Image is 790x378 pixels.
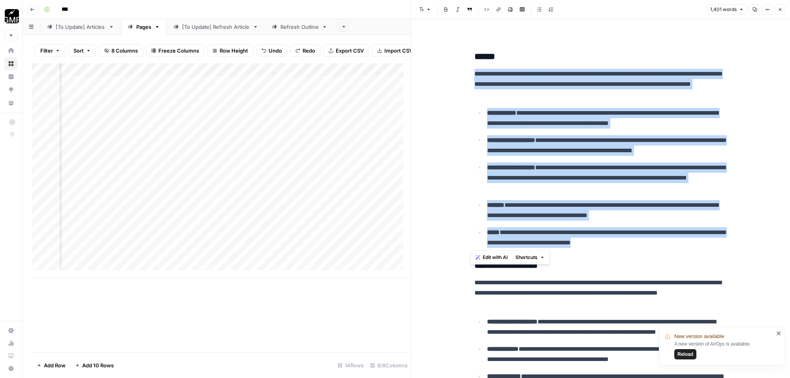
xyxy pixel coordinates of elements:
span: Add Row [44,361,66,369]
span: Reload [677,351,693,358]
button: Freeze Columns [146,44,204,57]
span: Shortcuts [515,254,538,261]
button: Reload [674,349,696,359]
button: Row Height [207,44,253,57]
span: Export CSV [336,47,364,55]
span: Freeze Columns [158,47,199,55]
a: Home [5,44,17,57]
a: Usage [5,337,17,350]
button: Filter [35,44,65,57]
div: Refresh Outline [280,23,319,31]
button: Help + Support [5,362,17,375]
button: Workspace: Growth Marketing Pro [5,6,17,26]
button: Edit with AI [472,252,511,263]
button: Shortcuts [512,252,548,263]
div: 8/8 Columns [367,359,411,372]
span: Undo [269,47,282,55]
span: Redo [303,47,315,55]
span: New version available [674,333,724,340]
div: [To Update] Articles [56,23,105,31]
a: Settings [5,324,17,337]
button: Redo [290,44,320,57]
a: Learning Hub [5,350,17,362]
span: Row Height [220,47,248,55]
a: Refresh Outline [265,19,334,35]
div: [To Update] Refresh Article [182,23,250,31]
span: Edit with AI [483,254,508,261]
span: Import CSV [384,47,413,55]
button: 8 Columns [99,44,143,57]
button: close [776,330,782,336]
span: Add 10 Rows [82,361,114,369]
div: Pages [136,23,151,31]
a: Opportunities [5,83,17,96]
button: Add 10 Rows [70,359,118,372]
button: Add Row [32,359,70,372]
button: Sort [68,44,96,57]
a: Pages [121,19,167,35]
button: Import CSV [372,44,418,57]
div: A new version of AirOps is available. [674,340,774,359]
span: Sort [73,47,84,55]
a: [To Update] Articles [40,19,121,35]
a: Your Data [5,96,17,109]
button: Undo [256,44,287,57]
span: 1,401 words [710,6,737,13]
a: Browse [5,57,17,70]
a: [To Update] Refresh Article [167,19,265,35]
a: Insights [5,70,17,83]
button: Export CSV [324,44,369,57]
img: Growth Marketing Pro Logo [5,9,19,23]
span: 8 Columns [111,47,138,55]
button: 1,401 words [707,4,747,15]
div: 14 Rows [335,359,367,372]
span: Filter [40,47,53,55]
